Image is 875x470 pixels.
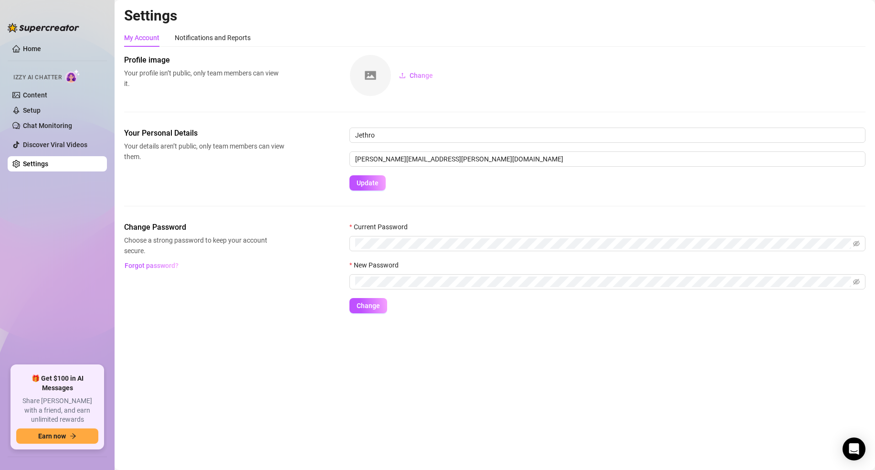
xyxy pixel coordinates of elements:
[853,240,860,247] span: eye-invisible
[399,72,406,79] span: upload
[175,32,251,43] div: Notifications and Reports
[349,298,387,313] button: Change
[357,179,379,187] span: Update
[23,122,72,129] a: Chat Monitoring
[349,175,386,191] button: Update
[349,151,865,167] input: Enter new email
[124,128,285,139] span: Your Personal Details
[349,222,414,232] label: Current Password
[355,277,851,287] input: New Password
[16,396,98,425] span: Share [PERSON_NAME] with a friend, and earn unlimited rewards
[23,107,41,114] a: Setup
[124,222,285,233] span: Change Password
[23,45,41,53] a: Home
[357,302,380,310] span: Change
[8,23,79,32] img: logo-BBDzfeDw.svg
[853,278,860,285] span: eye-invisible
[350,55,391,96] img: square-placeholder.png
[124,258,179,273] button: Forgot password?
[124,54,285,66] span: Profile image
[843,438,865,460] div: Open Intercom Messenger
[23,141,87,149] a: Discover Viral Videos
[23,91,47,99] a: Content
[124,235,285,256] span: Choose a strong password to keep your account secure.
[125,262,179,269] span: Forgot password?
[391,68,441,83] button: Change
[124,32,159,43] div: My Account
[349,128,865,143] input: Enter name
[124,141,285,162] span: Your details aren’t public, only team members can view them.
[65,69,80,83] img: AI Chatter
[124,68,285,89] span: Your profile isn’t public, only team members can view it.
[13,73,62,82] span: Izzy AI Chatter
[70,433,76,439] span: arrow-right
[124,7,865,25] h2: Settings
[38,432,66,440] span: Earn now
[349,260,405,270] label: New Password
[410,72,433,79] span: Change
[16,374,98,393] span: 🎁 Get $100 in AI Messages
[355,238,851,249] input: Current Password
[23,160,48,168] a: Settings
[16,428,98,444] button: Earn nowarrow-right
